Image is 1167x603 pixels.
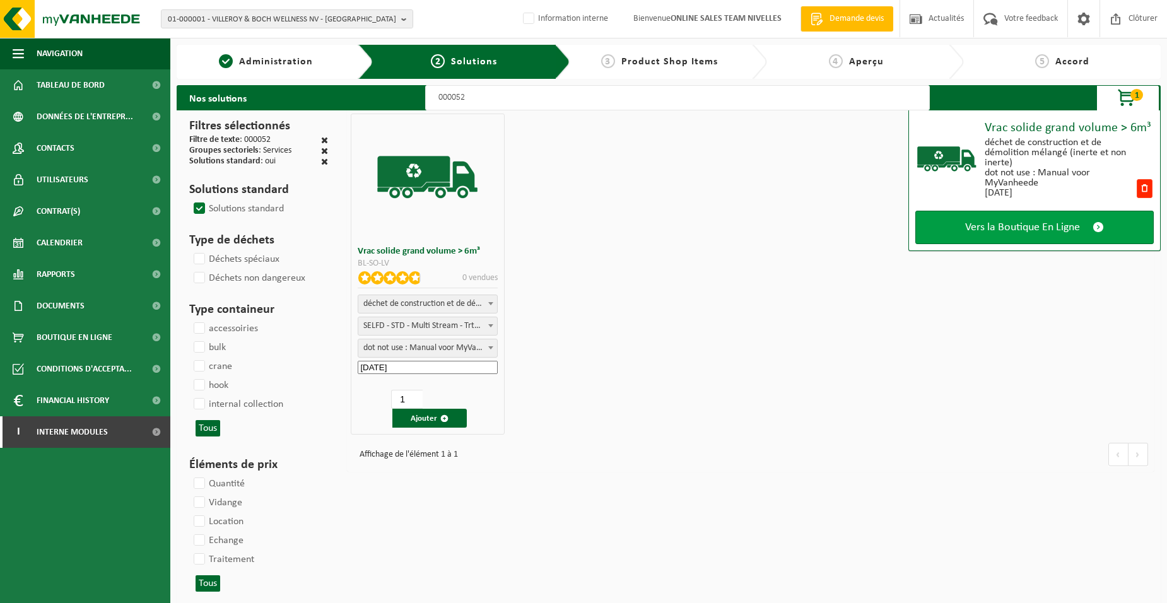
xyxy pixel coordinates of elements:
[1130,89,1143,101] span: 1
[829,54,843,68] span: 4
[191,376,228,395] label: hook
[601,54,615,68] span: 3
[1096,85,1159,110] button: 1
[191,493,242,512] label: Vidange
[37,353,132,385] span: Conditions d'accepta...
[191,269,305,288] label: Déchets non dangereux
[37,132,74,164] span: Contacts
[191,474,245,493] label: Quantité
[358,339,497,358] span: dot not use : Manual voor MyVanheede
[191,395,283,414] label: internal collection
[37,322,112,353] span: Boutique en ligne
[37,38,83,69] span: Navigation
[800,6,893,32] a: Demande devis
[37,259,75,290] span: Rapports
[37,290,85,322] span: Documents
[191,357,232,376] label: crane
[37,227,83,259] span: Calendrier
[196,575,220,592] button: Tous
[358,317,497,336] span: SELFD - STD - Multi Stream - Trtmt/wu (SP-M-000052)
[358,361,497,374] input: Date de début
[826,13,887,25] span: Demande devis
[189,135,240,144] span: Filtre de texte
[189,146,259,155] span: Groupes sectoriels
[391,390,423,409] input: 1
[374,124,481,231] img: BL-SO-LV
[191,199,284,218] label: Solutions standard
[189,156,261,166] span: Solutions standard
[191,550,254,569] label: Traitement
[915,127,978,190] img: BL-SO-LV
[37,385,109,416] span: Financial History
[168,10,396,29] span: 01-000001 - VILLEROY & BOCH WELLNESS NV - [GEOGRAPHIC_DATA]
[383,54,545,69] a: 2Solutions
[358,259,497,268] div: BL-SO-LV
[1055,57,1089,67] span: Accord
[161,9,413,28] button: 01-000001 - VILLEROY & BOCH WELLNESS NV - [GEOGRAPHIC_DATA]
[191,531,243,550] label: Echange
[37,196,80,227] span: Contrat(s)
[37,416,108,448] span: Interne modules
[37,69,105,101] span: Tableau de bord
[358,247,497,256] h3: Vrac solide grand volume > 6m³
[425,85,930,110] input: Chercher
[191,338,226,357] label: bulk
[353,444,458,465] div: Affichage de l'élément 1 à 1
[196,420,220,436] button: Tous
[219,54,233,68] span: 1
[358,317,496,335] span: SELFD - STD - Multi Stream - Trtmt/wu (SP-M-000052)
[189,231,328,250] h3: Type de déchets
[189,146,291,157] div: : Services
[37,101,133,132] span: Données de l'entrepr...
[358,339,496,357] span: dot not use : Manual voor MyVanheede
[189,455,328,474] h3: Éléments de prix
[177,85,259,110] h2: Nos solutions
[985,122,1154,134] div: Vrac solide grand volume > 6m³
[189,300,328,319] h3: Type containeur
[773,54,939,69] a: 4Aperçu
[965,221,1080,234] span: Vers la Boutique En Ligne
[985,138,1135,168] div: déchet de construction et de démolition mélangé (inerte et non inerte)
[189,136,271,146] div: : 000052
[970,54,1154,69] a: 5Accord
[849,57,884,67] span: Aperçu
[621,57,718,67] span: Product Shop Items
[191,512,243,531] label: Location
[13,416,24,448] span: I
[577,54,742,69] a: 3Product Shop Items
[431,54,445,68] span: 2
[451,57,497,67] span: Solutions
[671,14,782,23] strong: ONLINE SALES TEAM NIVELLES
[985,188,1135,198] div: [DATE]
[462,271,498,284] p: 0 vendues
[191,319,258,338] label: accessoiries
[358,295,497,313] span: déchet de construction et de démolition mélangé (inerte et non inerte)
[985,168,1135,188] div: dot not use : Manual voor MyVanheede
[37,164,88,196] span: Utilisateurs
[191,250,279,269] label: Déchets spéciaux
[189,180,328,199] h3: Solutions standard
[915,211,1154,244] a: Vers la Boutique En Ligne
[183,54,348,69] a: 1Administration
[392,409,467,428] button: Ajouter
[520,9,608,28] label: Information interne
[189,157,276,168] div: : oui
[239,57,313,67] span: Administration
[189,117,328,136] h3: Filtres sélectionnés
[1035,54,1049,68] span: 5
[358,295,496,313] span: déchet de construction et de démolition mélangé (inerte et non inerte)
